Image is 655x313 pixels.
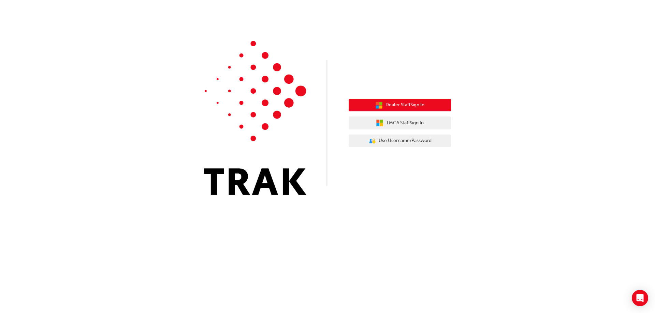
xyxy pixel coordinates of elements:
[632,290,648,306] div: Open Intercom Messenger
[386,119,424,127] span: TMCA Staff Sign In
[385,101,424,109] span: Dealer Staff Sign In
[349,116,451,129] button: TMCA StaffSign In
[349,135,451,147] button: Use Username/Password
[349,99,451,112] button: Dealer StaffSign In
[379,137,432,145] span: Use Username/Password
[204,41,306,195] img: Trak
